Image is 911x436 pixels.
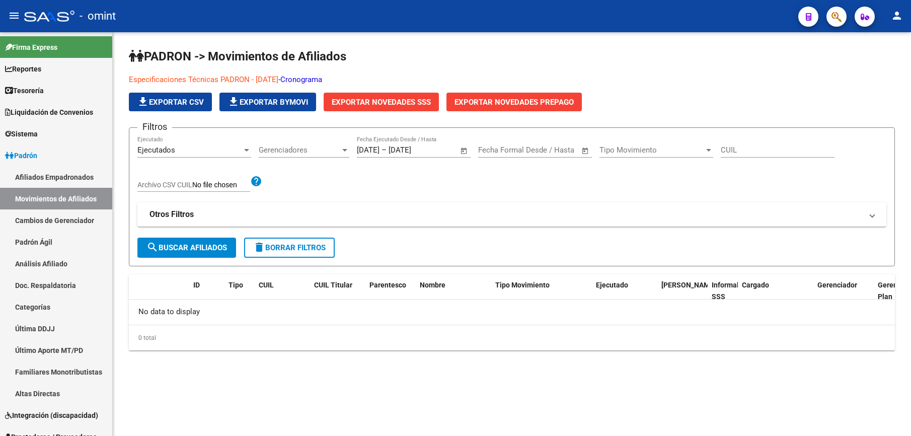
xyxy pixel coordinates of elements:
div: 0 total [129,325,895,350]
datatable-header-cell: Fecha Formal [657,274,708,308]
mat-icon: menu [8,10,20,22]
span: Cargado [742,281,769,289]
iframe: Intercom live chat [877,402,901,426]
input: End date [520,146,569,155]
span: Padrón [5,150,37,161]
span: Integración (discapacidad) [5,410,98,421]
span: Buscar Afiliados [146,243,227,252]
span: Exportar Novedades Prepago [454,98,574,107]
div: No data to display [129,300,895,325]
span: Tipo Movimiento [495,281,550,289]
button: Exportar Bymovi [219,93,316,111]
mat-icon: help [250,175,262,187]
h3: Filtros [137,120,172,134]
p: - [129,74,783,85]
mat-icon: file_download [137,96,149,108]
button: Open calendar [580,145,591,157]
span: Tipo Movimiento [599,146,704,155]
span: Gerenciadores [259,146,340,155]
input: Start date [357,146,379,155]
span: Nombre [420,281,445,289]
span: Informable SSS [712,281,747,301]
input: End date [389,146,437,155]
datatable-header-cell: CUIL Titular [310,274,365,308]
span: Ejecutados [137,146,175,155]
datatable-header-cell: Cargado [738,274,813,308]
span: Sistema [5,128,38,139]
span: Ejecutado [596,281,628,289]
span: CUIL Titular [314,281,352,289]
span: Exportar CSV [137,98,204,107]
span: [PERSON_NAME] [661,281,716,289]
datatable-header-cell: Tipo [224,274,255,308]
mat-icon: file_download [227,96,240,108]
mat-icon: person [891,10,903,22]
span: Exportar Novedades SSS [332,98,431,107]
datatable-header-cell: Informable SSS [708,274,738,308]
span: Exportar Bymovi [227,98,308,107]
span: Gerenciador [817,281,857,289]
datatable-header-cell: ID [189,274,224,308]
mat-icon: search [146,241,159,253]
datatable-header-cell: Ejecutado [592,274,657,308]
span: Liquidación de Convenios [5,107,93,118]
a: Especificaciones Técnicas PADRON - [DATE] [129,75,278,84]
span: Borrar Filtros [253,243,326,252]
span: - omint [80,5,116,27]
span: Tesorería [5,85,44,96]
button: Exportar Novedades Prepago [446,93,582,111]
button: Exportar Novedades SSS [324,93,439,111]
span: Archivo CSV CUIL [137,181,192,189]
input: Archivo CSV CUIL [192,181,250,190]
span: ID [193,281,200,289]
datatable-header-cell: CUIL [255,274,310,308]
span: Reportes [5,63,41,75]
button: Buscar Afiliados [137,238,236,258]
mat-icon: delete [253,241,265,253]
span: Tipo [229,281,243,289]
datatable-header-cell: Gerenciador [813,274,874,308]
button: Exportar CSV [129,93,212,111]
span: Parentesco [369,281,406,289]
datatable-header-cell: Nombre [416,274,491,308]
strong: Otros Filtros [149,209,194,220]
mat-expansion-panel-header: Otros Filtros [137,202,886,227]
span: PADRON -> Movimientos de Afiliados [129,49,346,63]
a: Cronograma [280,75,322,84]
button: Open calendar [459,145,470,157]
span: CUIL [259,281,274,289]
datatable-header-cell: Parentesco [365,274,416,308]
button: Borrar Filtros [244,238,335,258]
datatable-header-cell: Tipo Movimiento [491,274,592,308]
span: – [382,146,387,155]
input: Start date [478,146,511,155]
span: Firma Express [5,42,57,53]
